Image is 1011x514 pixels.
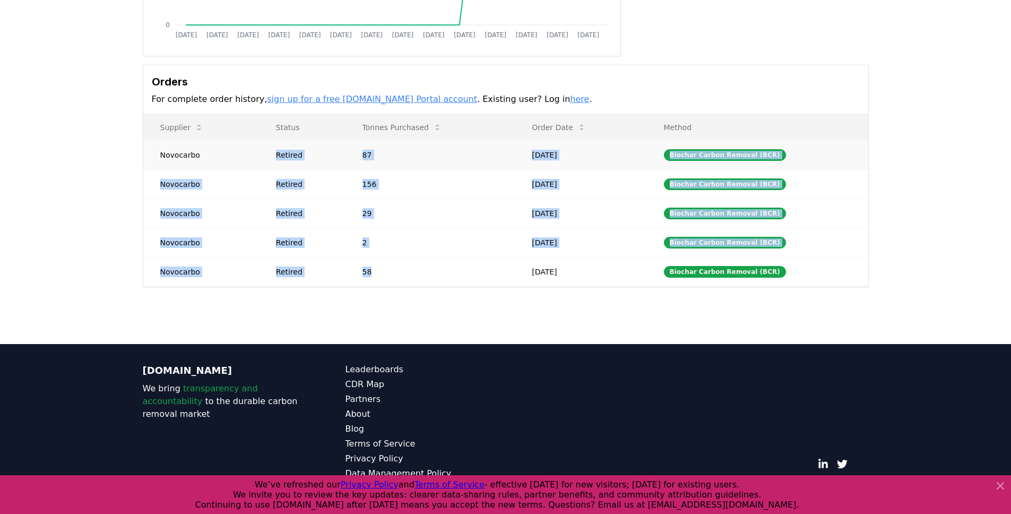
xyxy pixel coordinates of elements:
tspan: [DATE] [515,31,537,39]
p: Method [655,122,860,133]
tspan: [DATE] [361,31,383,39]
a: Partners [345,393,506,406]
tspan: 0 [166,21,170,29]
td: [DATE] [515,199,646,228]
tspan: [DATE] [299,31,321,39]
td: [DATE] [515,257,646,286]
td: 29 [345,199,515,228]
div: Biochar Carbon Removal (BCR) [664,237,786,249]
div: Retired [276,267,337,277]
td: Novocarbo [143,257,259,286]
a: CDR Map [345,378,506,391]
tspan: [DATE] [547,31,568,39]
p: [DOMAIN_NAME] [143,363,303,378]
button: Tonnes Purchased [354,117,450,138]
tspan: [DATE] [454,31,476,39]
div: Retired [276,208,337,219]
td: 58 [345,257,515,286]
a: Data Management Policy [345,467,506,480]
td: [DATE] [515,228,646,257]
a: here [570,94,589,104]
td: Novocarbo [143,199,259,228]
td: Novocarbo [143,140,259,169]
button: Order Date [523,117,594,138]
div: Retired [276,237,337,248]
tspan: [DATE] [175,31,197,39]
a: sign up for a free [DOMAIN_NAME] Portal account [267,94,477,104]
div: Biochar Carbon Removal (BCR) [664,266,786,278]
td: 87 [345,140,515,169]
tspan: [DATE] [268,31,290,39]
td: Novocarbo [143,169,259,199]
div: Biochar Carbon Removal (BCR) [664,149,786,161]
div: Biochar Carbon Removal (BCR) [664,178,786,190]
h3: Orders [152,74,860,90]
a: Twitter [837,459,848,469]
tspan: [DATE] [577,31,599,39]
td: 156 [345,169,515,199]
td: [DATE] [515,140,646,169]
a: Leaderboards [345,363,506,376]
td: 2 [345,228,515,257]
span: transparency and accountability [143,383,258,406]
tspan: [DATE] [392,31,413,39]
p: We bring to the durable carbon removal market [143,382,303,421]
a: Terms of Service [345,438,506,450]
p: Status [267,122,337,133]
td: Novocarbo [143,228,259,257]
a: Privacy Policy [345,452,506,465]
div: Retired [276,150,337,160]
tspan: [DATE] [485,31,506,39]
a: About [345,408,506,421]
td: [DATE] [515,169,646,199]
button: Supplier [152,117,212,138]
tspan: [DATE] [422,31,444,39]
tspan: [DATE] [206,31,228,39]
a: Blog [345,423,506,435]
tspan: [DATE] [330,31,352,39]
a: LinkedIn [818,459,828,469]
tspan: [DATE] [237,31,259,39]
div: Retired [276,179,337,190]
div: Biochar Carbon Removal (BCR) [664,208,786,219]
p: For complete order history, . Existing user? Log in . [152,93,860,106]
